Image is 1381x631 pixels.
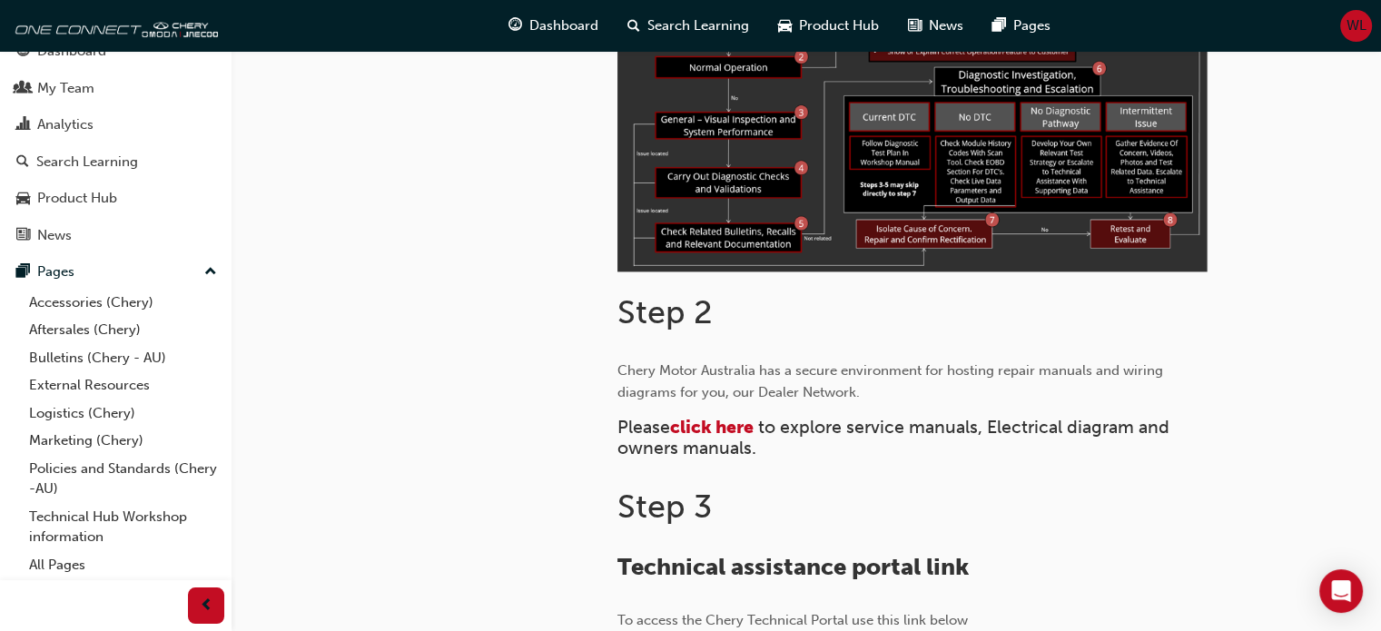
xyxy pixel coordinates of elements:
[7,255,224,289] button: Pages
[1340,10,1372,42] button: WL
[929,15,963,36] span: News
[16,191,30,207] span: car-icon
[508,15,522,37] span: guage-icon
[617,417,670,438] span: Please
[9,7,218,44] img: oneconnect
[1346,15,1366,36] span: WL
[617,362,1167,400] span: Chery Motor Australia has a secure environment for hosting repair manuals and wiring diagrams for...
[22,551,224,579] a: All Pages
[617,487,712,526] span: Step 3
[200,595,213,617] span: prev-icon
[37,188,117,209] div: Product Hub
[37,225,72,246] div: News
[22,371,224,399] a: External Resources
[670,417,754,438] a: click here
[37,78,94,99] div: My Team
[36,152,138,173] div: Search Learning
[7,108,224,142] a: Analytics
[7,219,224,252] a: News
[16,44,30,60] span: guage-icon
[764,7,893,44] a: car-iconProduct Hub
[1013,15,1051,36] span: Pages
[494,7,613,44] a: guage-iconDashboard
[22,503,224,551] a: Technical Hub Workshop information
[16,264,30,281] span: pages-icon
[22,427,224,455] a: Marketing (Chery)
[617,553,969,581] span: Technical assistance portal link
[893,7,978,44] a: news-iconNews
[778,15,792,37] span: car-icon
[16,228,30,244] span: news-icon
[22,455,224,503] a: Policies and Standards (Chery -AU)
[1319,569,1363,613] div: Open Intercom Messenger
[16,117,30,133] span: chart-icon
[22,289,224,317] a: Accessories (Chery)
[37,114,94,135] div: Analytics
[613,7,764,44] a: search-iconSearch Learning
[22,344,224,372] a: Bulletins (Chery - AU)
[992,15,1006,37] span: pages-icon
[7,72,224,105] a: My Team
[617,292,713,331] span: Step 2
[16,81,30,97] span: people-icon
[7,145,224,179] a: Search Learning
[799,15,879,36] span: Product Hub
[627,15,640,37] span: search-icon
[647,15,749,36] span: Search Learning
[7,31,224,255] button: DashboardMy TeamAnalyticsSearch LearningProduct HubNews
[617,612,968,628] span: To access the Chery Technical Portal use this link below
[529,15,598,36] span: Dashboard
[204,261,217,284] span: up-icon
[37,261,74,282] div: Pages
[7,182,224,215] a: Product Hub
[22,316,224,344] a: Aftersales (Chery)
[908,15,922,37] span: news-icon
[16,154,29,171] span: search-icon
[617,417,1174,458] span: to explore service manuals, Electrical diagram and owners manuals.
[978,7,1065,44] a: pages-iconPages
[22,399,224,428] a: Logistics (Chery)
